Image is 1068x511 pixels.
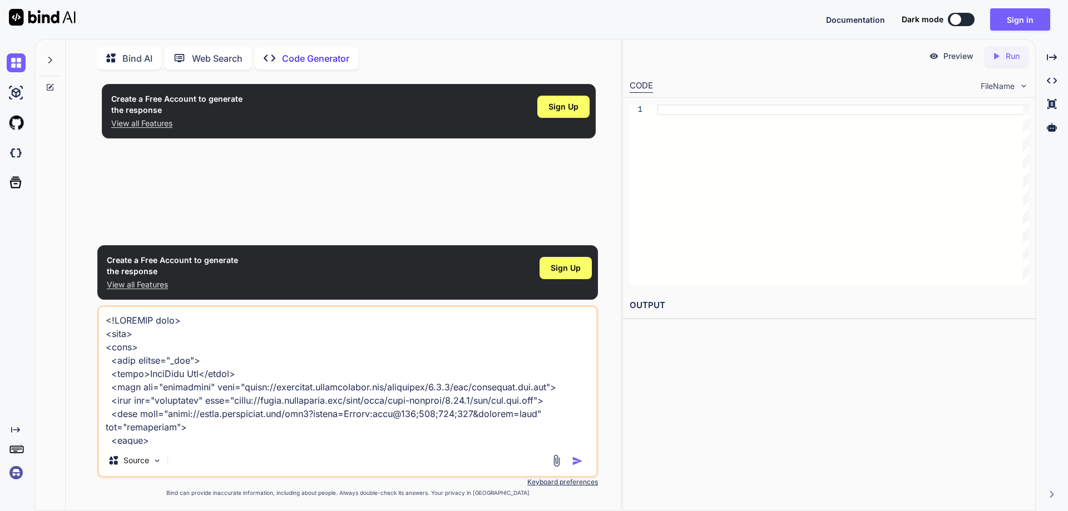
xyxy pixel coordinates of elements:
[551,262,581,274] span: Sign Up
[192,52,243,65] p: Web Search
[7,53,26,72] img: chat
[572,455,583,467] img: icon
[107,279,238,290] p: View all Features
[981,81,1015,92] span: FileName
[97,489,598,497] p: Bind can provide inaccurate information, including about people. Always double-check its answers....
[7,113,26,132] img: githubLight
[902,14,943,25] span: Dark mode
[7,143,26,162] img: darkCloudIdeIcon
[7,463,26,482] img: signin
[990,8,1050,31] button: Sign in
[1019,81,1029,91] img: chevron down
[826,14,885,26] button: Documentation
[111,93,243,116] h1: Create a Free Account to generate the response
[630,105,642,115] div: 1
[7,83,26,102] img: ai-studio
[9,9,76,26] img: Bind AI
[630,80,653,93] div: CODE
[623,292,1035,319] h2: OUTPUT
[826,15,885,24] span: Documentation
[1006,51,1020,62] p: Run
[929,51,939,61] img: preview
[107,255,238,277] h1: Create a Free Account to generate the response
[123,455,149,466] p: Source
[550,454,563,467] img: attachment
[122,52,152,65] p: Bind AI
[152,456,162,465] img: Pick Models
[548,101,578,112] span: Sign Up
[943,51,973,62] p: Preview
[282,52,349,65] p: Code Generator
[97,478,598,487] p: Keyboard preferences
[111,118,243,129] p: View all Features
[99,307,596,445] textarea: <!LOREMIP dolo> <sita> <cons> <adip elitse="_doe"> <tempo>InciDidu Utl</etdol> <magn ali="enimadm...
